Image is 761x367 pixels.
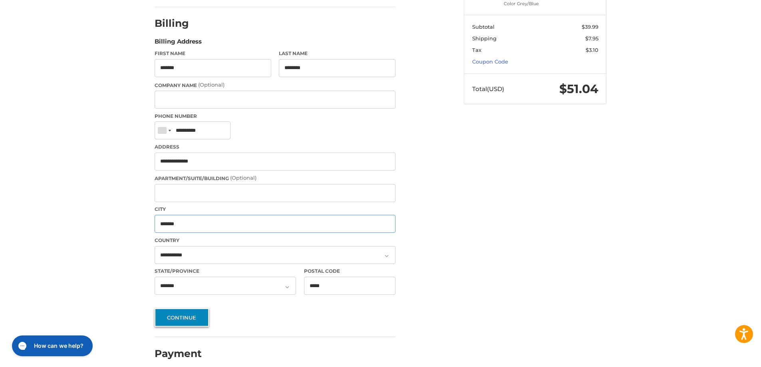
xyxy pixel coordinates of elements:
[155,37,202,50] legend: Billing Address
[155,174,395,182] label: Apartment/Suite/Building
[198,81,225,88] small: (Optional)
[586,47,598,53] span: $3.10
[155,17,201,30] h2: Billing
[155,206,395,213] label: City
[155,143,395,151] label: Address
[155,50,271,57] label: First Name
[472,47,481,53] span: Tax
[155,237,395,244] label: Country
[155,347,202,360] h2: Payment
[230,175,256,181] small: (Optional)
[582,24,598,30] span: $39.99
[472,85,504,93] span: Total (USD)
[155,81,395,89] label: Company Name
[304,268,396,275] label: Postal Code
[585,35,598,42] span: $7.95
[504,0,565,7] li: Color Grey/Blue
[472,24,495,30] span: Subtotal
[155,268,296,275] label: State/Province
[155,308,209,327] button: Continue
[472,35,497,42] span: Shipping
[559,81,598,96] span: $51.04
[279,50,395,57] label: Last Name
[8,333,95,359] iframe: Gorgias live chat messenger
[472,58,508,65] a: Coupon Code
[155,113,395,120] label: Phone Number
